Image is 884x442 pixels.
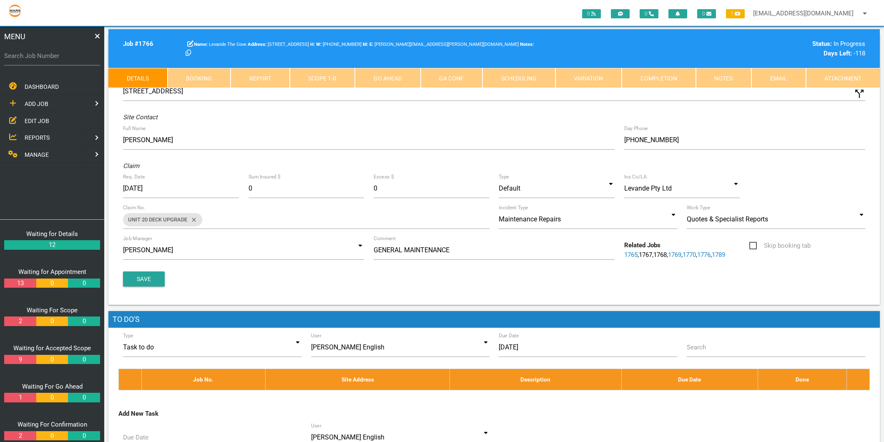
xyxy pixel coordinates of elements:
label: Comment [374,235,396,242]
a: Report [231,68,290,88]
a: Waiting For Scope [27,306,78,314]
span: 0 [582,9,601,18]
b: Address: [248,42,266,47]
span: 0 [640,9,658,18]
span: ADD JOB [25,100,48,107]
th: Description [450,369,621,390]
i: Site Contact [123,113,158,121]
i: Claim [123,162,139,170]
label: Claim No. [123,204,146,211]
a: Click here copy customer information. [186,50,191,57]
b: H: [310,42,315,47]
a: 13 [4,279,36,288]
label: Req. Date [123,173,145,181]
b: Days Left: [824,50,852,57]
a: Waiting for Appointment [18,268,86,276]
b: Add New Task [118,410,158,417]
a: Scheduling [482,68,555,88]
a: 1789 [712,251,725,259]
b: Related Jobs [624,241,660,249]
span: [PERSON_NAME][EMAIL_ADDRESS][PERSON_NAME][DOMAIN_NAME] [369,42,519,47]
a: 1 [4,393,36,402]
b: Job # 1766 [123,40,153,48]
label: Search Job Number [4,51,100,61]
label: Search [687,343,706,352]
button: Save [123,271,165,286]
a: 2 [4,431,36,441]
span: MANAGE [25,151,49,158]
a: 0 [68,393,100,402]
a: 1770 [683,251,696,259]
span: EDIT JOB [25,117,49,124]
a: Notes [696,68,752,88]
a: 0 [36,431,68,441]
a: Scope 1-0 [290,68,355,88]
label: Due Date [499,332,519,339]
label: Ins Co/LA [624,173,647,181]
a: 0 [68,279,100,288]
span: 0 [697,9,716,18]
a: Waiting For Confirmation [18,421,87,428]
span: MENU [4,31,25,42]
th: Site Address [266,369,450,390]
i: close [187,213,197,226]
span: REPORTS [25,134,50,141]
span: 1 [726,9,745,18]
span: [PHONE_NUMBER] [316,42,362,47]
label: Job Manager [123,235,152,242]
a: 0 [36,279,68,288]
label: User [311,422,321,429]
a: Waiting for Accepted Scope [13,344,91,352]
label: Type [499,173,509,181]
a: 0 [68,431,100,441]
label: Excess $ [374,173,394,181]
b: Status: [812,40,832,48]
label: Incident Type [499,204,528,211]
a: Waiting For Go Ahead [22,383,83,390]
b: Notes: [520,42,534,47]
label: Sum Insured $ [249,173,280,181]
b: M: [363,42,368,47]
a: GA Conf [421,68,483,88]
a: 0 [68,316,100,326]
i: Click to show custom address field [853,88,866,100]
label: Work Type [687,204,710,211]
b: E: [369,42,373,47]
a: 12 [4,240,100,250]
span: Levande The Cove [194,42,246,47]
div: , , , , , , [619,241,744,259]
th: Done [758,369,847,390]
a: Completion [622,68,696,88]
a: 1768 [653,251,667,259]
b: W: [316,42,321,47]
h1: To Do's [108,311,880,328]
a: 1776 [697,251,711,259]
span: [STREET_ADDRESS] [248,42,309,47]
label: User [311,332,321,339]
th: Job No. [141,369,266,390]
a: Details [108,68,168,88]
a: 9 [4,355,36,364]
a: 2 [4,316,36,326]
a: Booking [168,68,231,88]
span: Skip booking tab [749,241,811,251]
a: Email [751,68,806,88]
a: 0 [36,355,68,364]
a: 1769 [668,251,681,259]
a: Attachment [806,68,880,88]
a: Go Ahead [355,68,421,88]
a: 1767 [639,251,652,259]
div: In Progress -118 [687,39,865,58]
b: Name: [194,42,208,47]
label: Type [123,332,133,339]
div: UNIT 20 DECK UPGRADE [123,213,202,226]
a: 0 [36,316,68,326]
label: Day Phone [624,125,648,132]
img: s3file [8,4,22,18]
a: Variation [555,68,622,88]
label: Full Name [123,125,146,132]
a: 1765 [624,251,638,259]
a: Waiting for Details [26,230,78,238]
span: DASHBOARD [25,83,59,90]
th: Due Date [621,369,758,390]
